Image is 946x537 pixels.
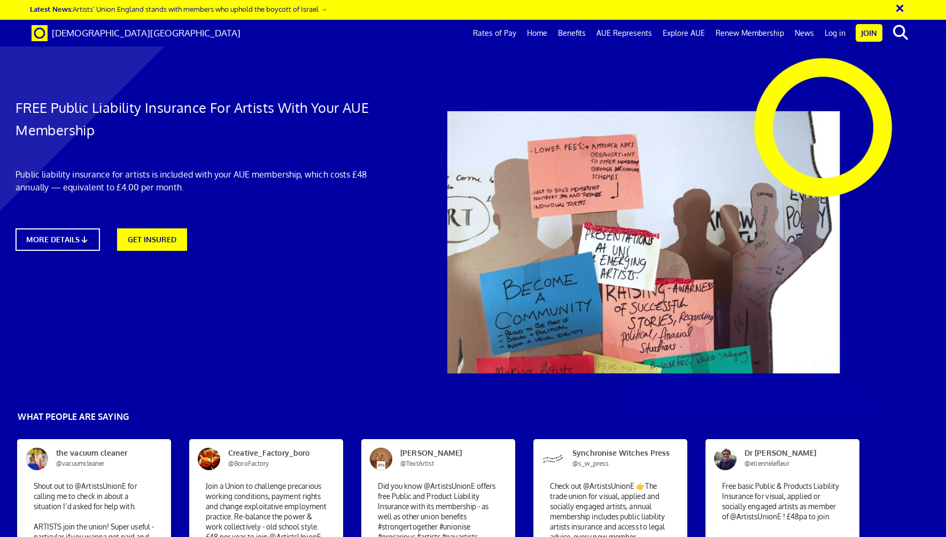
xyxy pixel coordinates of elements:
a: Join [856,24,882,42]
span: the vacuum cleaner [48,448,151,469]
a: News [789,20,819,47]
a: Explore AUE [657,20,710,47]
a: Home [522,20,553,47]
span: Synchronise Witches Press [564,448,667,469]
span: @BoroFactory [228,459,269,467]
a: GET INSURED [117,228,187,251]
span: Dr [PERSON_NAME] [736,448,839,469]
span: @etiennelefleur [745,459,789,467]
a: Renew Membership [710,20,789,47]
p: Public liability insurance for artists is included with your AUE membership, which costs £48 annu... [15,168,374,194]
a: AUE Represents [591,20,657,47]
a: MORE DETAILS [15,228,100,251]
a: Brand [DEMOGRAPHIC_DATA][GEOGRAPHIC_DATA] [24,20,249,47]
h1: FREE Public Liability Insurance For Artists With Your AUE Membership [15,96,374,141]
a: Log in [819,20,851,47]
a: Benefits [553,20,591,47]
span: [DEMOGRAPHIC_DATA][GEOGRAPHIC_DATA] [52,27,241,39]
a: Latest News:Artists’ Union England stands with members who uphold the boycott of Israel → [30,4,327,13]
button: search [885,21,917,44]
span: [PERSON_NAME] [392,448,495,469]
span: @vacuumcleaner [56,459,104,467]
strong: Latest News: [30,4,73,13]
span: @TextArtist [400,459,434,467]
span: Creative_Factory_boro [220,448,323,469]
span: @s_w_press [572,459,609,467]
a: Rates of Pay [468,20,522,47]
